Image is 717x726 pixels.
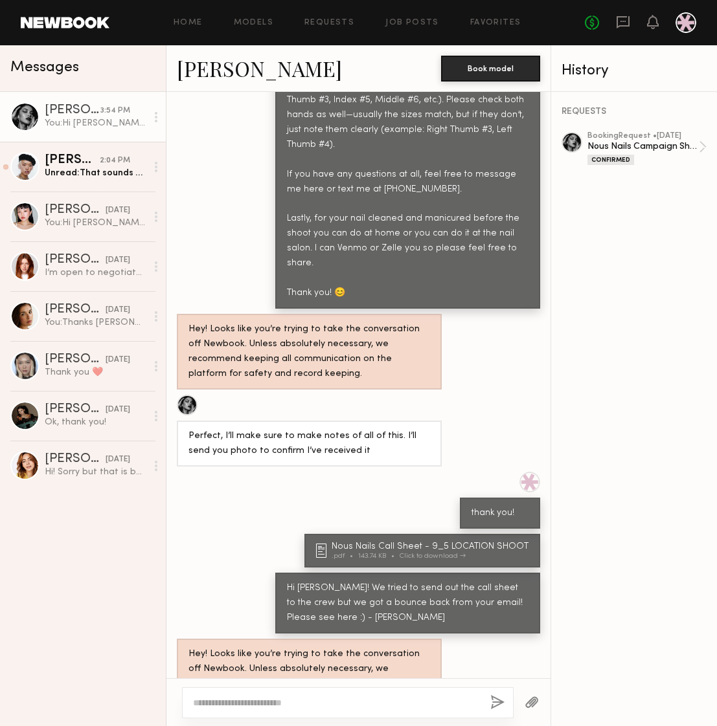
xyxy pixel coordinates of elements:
div: Nous Nails Call Sheet - 9_5 LOCATION SHOOT [332,542,532,551]
div: [DATE] [106,304,130,316]
div: 143.74 KB [358,553,400,560]
div: [DATE] [106,404,130,416]
div: You: Hi [PERSON_NAME]! We tried to send out the call sheet to the crew but we got a bounce back f... [45,117,146,129]
div: [PERSON_NAME] [45,453,106,466]
div: I’m open to negotiate let me know :) [45,267,146,279]
div: Ok, thank you! [45,416,146,428]
a: [PERSON_NAME] [177,54,342,82]
div: Thank you ❤️ [45,366,146,379]
div: [DATE] [106,254,130,267]
div: [PERSON_NAME] [45,353,106,366]
a: Models [234,19,273,27]
div: [PERSON_NAME] [45,303,106,316]
div: [PERSON_NAME] [45,104,100,117]
div: [PERSON_NAME] [45,154,100,167]
div: REQUESTS [562,107,707,116]
div: Click to download [400,553,466,560]
div: [DATE] [106,354,130,366]
div: [DATE] [106,204,130,217]
div: [PERSON_NAME] [45,254,106,267]
div: booking Request • [DATE] [587,132,699,140]
button: Book model [441,56,540,82]
div: [PERSON_NAME] [45,403,106,416]
div: .pdf [332,553,358,560]
div: You: Hi [PERSON_NAME], Unfortunately my team have already booked a local based LA talent. We woul... [45,217,146,229]
div: Perfect, I’ll make sure to make notes of all of this. I’ll send you photo to confirm I’ve receive... [188,429,430,459]
div: Hey! Looks like you’re trying to take the conversation off Newbook. Unless absolutely necessary, ... [188,322,430,382]
div: Hi [PERSON_NAME]! We tried to send out the call sheet to the crew but we got a bounce back from y... [287,581,529,626]
div: thank you! [472,506,529,521]
div: [DATE] [106,454,130,466]
div: Hi! Sorry but that is below my rate. [45,466,146,478]
div: Hey! Looks like you’re trying to take the conversation off Newbook. Unless absolutely necessary, ... [188,647,430,707]
div: History [562,63,707,78]
a: Job Posts [385,19,439,27]
div: Nous Nails Campaign Shoot [587,140,699,153]
div: You: Thanks [PERSON_NAME]! We will definitely reach out for the next shoot :) We would love to wo... [45,316,146,329]
a: bookingRequest •[DATE]Nous Nails Campaign ShootConfirmed [587,132,707,165]
a: Book model [441,62,540,73]
a: Favorites [470,19,521,27]
div: Confirmed [587,155,634,165]
a: Requests [304,19,354,27]
div: 3:54 PM [100,105,130,117]
div: 2:04 PM [100,155,130,167]
div: [PERSON_NAME] [45,204,106,217]
span: Messages [10,60,79,75]
a: Home [174,19,203,27]
div: Unread: That sounds perfect! I will let you know when the nail tips arrive! I received the Venmo!... [45,167,146,179]
a: Nous Nails Call Sheet - 9_5 LOCATION SHOOT.pdf143.74 KBClick to download [316,542,532,560]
